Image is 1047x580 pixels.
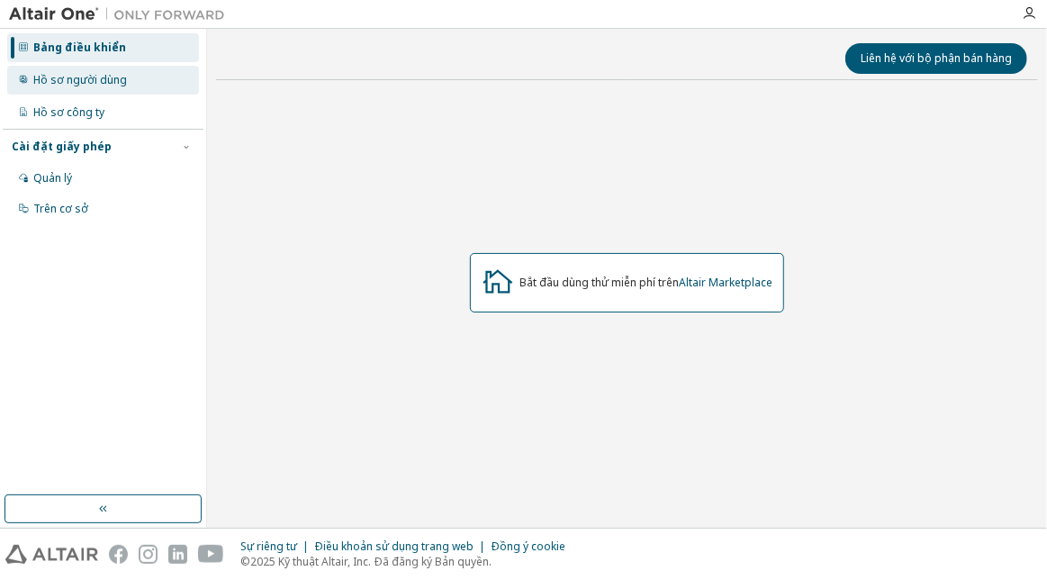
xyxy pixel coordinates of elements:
img: youtube.svg [198,545,224,564]
img: Altair Một [9,5,234,23]
div: Đồng ý cookie [491,539,576,554]
button: Liên hệ với bộ phận bán hàng [845,43,1027,74]
div: Quản lý [33,171,72,186]
div: Bắt đầu dùng thử miễn phí trên [519,276,772,290]
p: © [240,554,576,569]
font: 2025 Kỹ thuật Altair, Inc. Đã đăng ký Bản quyền. [250,554,492,569]
img: linkedin.svg [168,545,187,564]
div: Hồ sơ công ty [33,105,104,120]
div: Điều khoản sử dụng trang web [314,539,491,554]
div: Hồ sơ người dùng [33,73,127,87]
div: Sự riêng tư [240,539,314,554]
img: altair_logo.svg [5,545,98,564]
div: Trên cơ sở [33,202,88,216]
img: instagram.svg [139,545,158,564]
a: Altair Marketplace [679,275,772,290]
div: Bảng điều khiển [33,41,126,55]
div: Cài đặt giấy phép [12,140,112,154]
img: facebook.svg [109,545,128,564]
